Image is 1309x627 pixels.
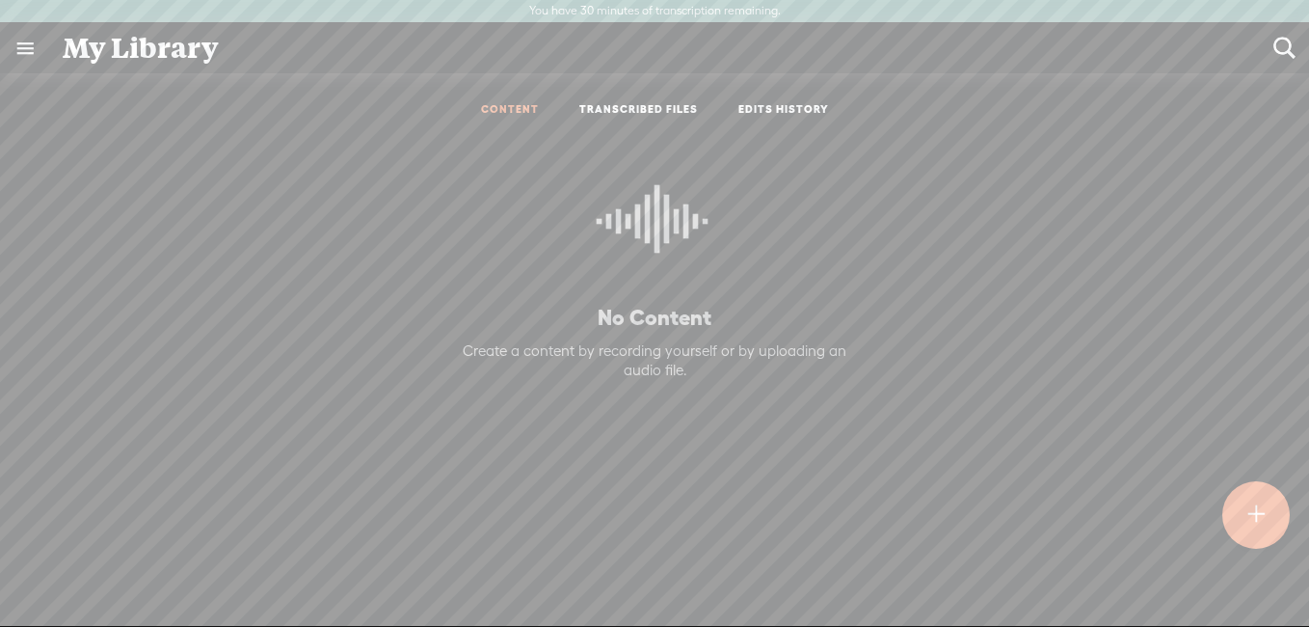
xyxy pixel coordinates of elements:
a: CONTENT [481,102,539,119]
p: No Content [434,304,875,332]
div: My Library [49,23,1260,73]
a: EDITS HISTORY [738,102,829,119]
label: You have 30 minutes of transcription remaining. [529,4,781,19]
a: TRANSCRIBED FILES [579,102,698,119]
div: Create a content by recording yourself or by uploading an audio file. [443,341,866,379]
